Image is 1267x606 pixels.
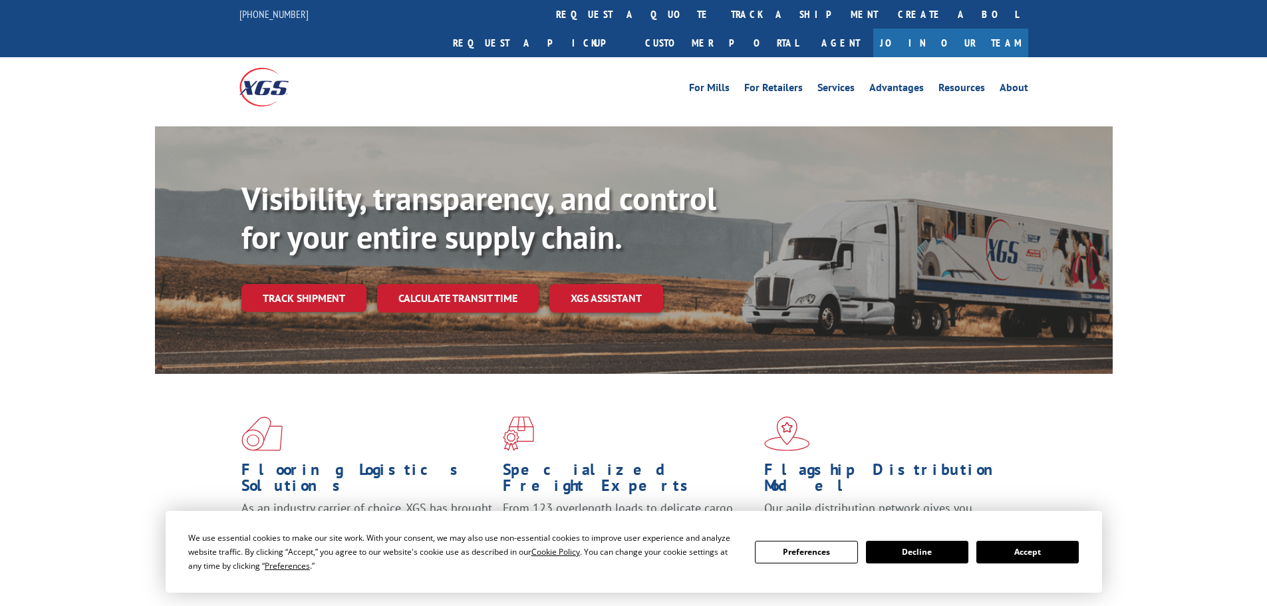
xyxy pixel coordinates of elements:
[764,416,810,451] img: xgs-icon-flagship-distribution-model-red
[635,29,808,57] a: Customer Portal
[241,284,366,312] a: Track shipment
[531,546,580,557] span: Cookie Policy
[241,416,283,451] img: xgs-icon-total-supply-chain-intelligence-red
[938,82,985,97] a: Resources
[808,29,873,57] a: Agent
[866,541,968,563] button: Decline
[239,7,309,21] a: [PHONE_NUMBER]
[443,29,635,57] a: Request a pickup
[503,416,534,451] img: xgs-icon-focused-on-flooring-red
[744,82,803,97] a: For Retailers
[873,29,1028,57] a: Join Our Team
[241,178,716,257] b: Visibility, transparency, and control for your entire supply chain.
[549,284,663,313] a: XGS ASSISTANT
[503,500,754,559] p: From 123 overlength loads to delicate cargo, our experienced staff knows the best way to move you...
[265,560,310,571] span: Preferences
[188,531,739,573] div: We use essential cookies to make our site work. With your consent, we may also use non-essential ...
[976,541,1079,563] button: Accept
[241,462,493,500] h1: Flooring Logistics Solutions
[241,500,492,547] span: As an industry carrier of choice, XGS has brought innovation and dedication to flooring logistics...
[377,284,539,313] a: Calculate transit time
[764,462,1016,500] h1: Flagship Distribution Model
[869,82,924,97] a: Advantages
[817,82,855,97] a: Services
[764,500,1009,531] span: Our agile distribution network gives you nationwide inventory management on demand.
[689,82,730,97] a: For Mills
[1000,82,1028,97] a: About
[755,541,857,563] button: Preferences
[503,462,754,500] h1: Specialized Freight Experts
[166,511,1102,593] div: Cookie Consent Prompt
